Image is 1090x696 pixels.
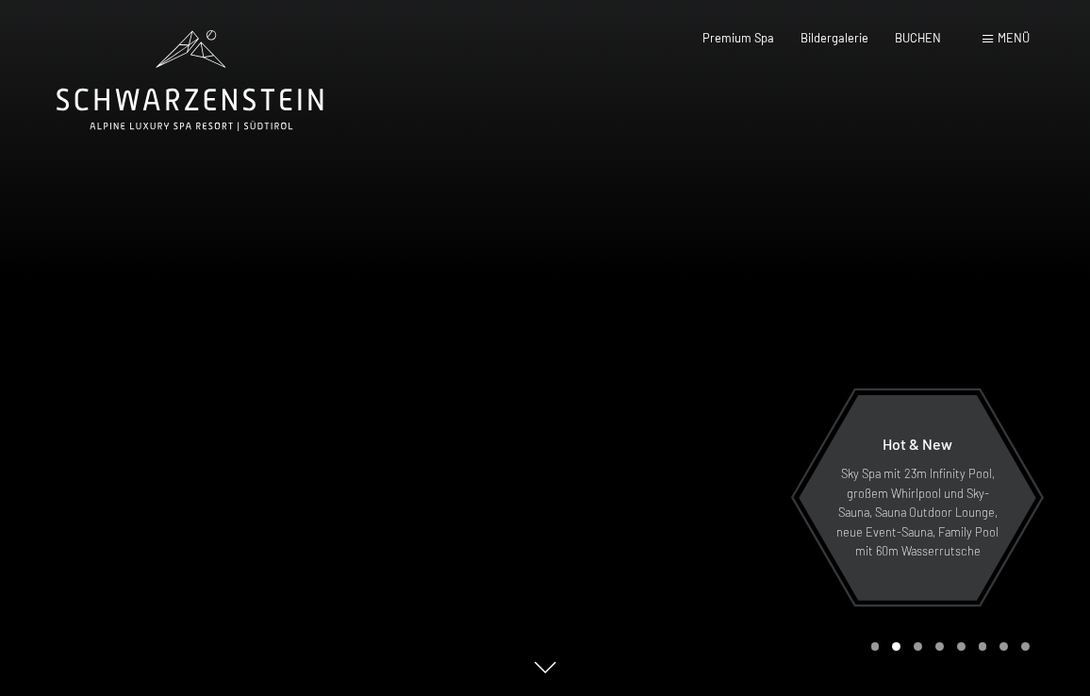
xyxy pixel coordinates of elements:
a: Hot & New Sky Spa mit 23m Infinity Pool, großem Whirlpool und Sky-Sauna, Sauna Outdoor Lounge, ne... [798,394,1037,602]
div: Carousel Page 4 [935,642,944,651]
p: Sky Spa mit 23m Infinity Pool, großem Whirlpool und Sky-Sauna, Sauna Outdoor Lounge, neue Event-S... [835,464,999,560]
a: Bildergalerie [801,30,868,45]
span: Hot & New [883,435,952,453]
div: Carousel Page 5 [957,642,966,651]
div: Carousel Page 7 [999,642,1008,651]
a: Premium Spa [702,30,774,45]
div: Carousel Page 2 (Current Slide) [892,642,900,651]
div: Carousel Page 6 [979,642,987,651]
a: BUCHEN [895,30,941,45]
span: Menü [998,30,1030,45]
div: Carousel Page 3 [914,642,922,651]
div: Carousel Pagination [865,642,1030,651]
div: Carousel Page 1 [871,642,880,651]
div: Carousel Page 8 [1021,642,1030,651]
